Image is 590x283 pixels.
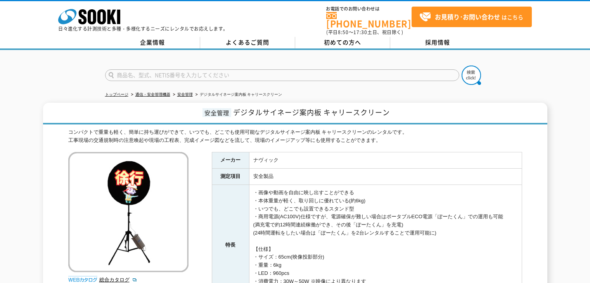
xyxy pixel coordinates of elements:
[419,11,523,23] span: はこちら
[462,66,481,85] img: btn_search.png
[105,69,459,81] input: 商品名、型式、NETIS番号を入力してください
[326,12,412,28] a: [PHONE_NUMBER]
[353,29,367,36] span: 17:30
[338,29,349,36] span: 8:50
[249,169,522,185] td: 安全製品
[390,37,485,48] a: 採用情報
[135,92,170,97] a: 通信・安全管理機器
[58,26,228,31] p: 日々進化する計測技術と多種・多様化するニーズにレンタルでお応えします。
[326,7,412,11] span: お電話でのお問い合わせは
[194,91,282,99] li: デジタルサイネージ案内板 キャリースクリーン
[295,37,390,48] a: 初めての方へ
[200,37,295,48] a: よくあるご質問
[202,108,231,117] span: 安全管理
[105,37,200,48] a: 企業情報
[68,152,189,272] img: デジタルサイネージ案内板 キャリースクリーン
[177,92,193,97] a: 安全管理
[68,128,522,145] div: コンパクトで重量も軽く、簡単に持ち運びができて、いつでも、どこでも使用可能なデジタルサイネージ案内板 キャリースクリーンのレンタルです。 工事現場の交通規制時の注意喚起や現場の工程表、完成イメー...
[212,169,249,185] th: 測定項目
[249,152,522,169] td: ナヴィック
[324,38,361,47] span: 初めての方へ
[99,277,137,283] a: 総合カタログ
[212,152,249,169] th: メーカー
[326,29,403,36] span: (平日 ～ 土日、祝日除く)
[233,107,390,117] span: デジタルサイネージ案内板 キャリースクリーン
[435,12,500,21] strong: お見積り･お問い合わせ
[105,92,128,97] a: トップページ
[412,7,532,27] a: お見積り･お問い合わせはこちら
